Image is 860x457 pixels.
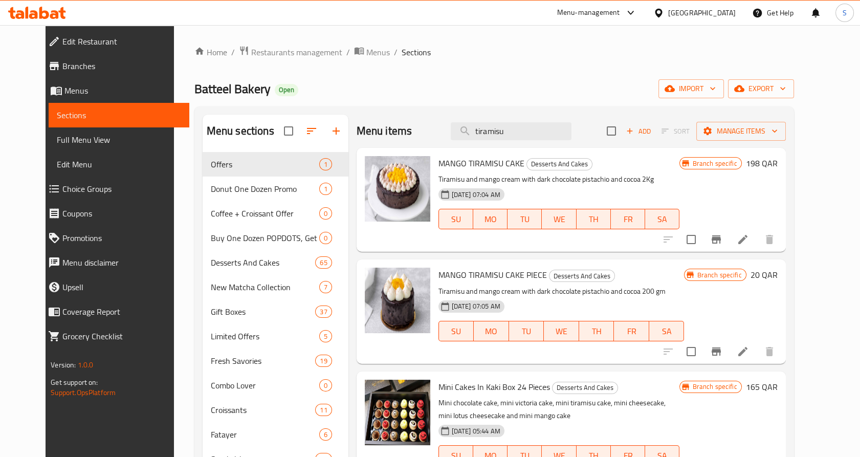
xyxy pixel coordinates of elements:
a: Support.OpsPlatform [51,386,116,399]
span: Branches [62,60,181,72]
span: 0 [320,233,332,243]
span: Open [275,85,298,94]
span: Sections [57,109,181,121]
div: items [319,428,332,441]
span: Menus [366,46,390,58]
img: Mini Cakes In Kaki Box 24 Pieces [365,380,430,445]
button: FR [614,321,649,341]
div: Limited Offers5 [203,324,348,349]
div: Fresh Savories19 [203,349,348,373]
span: Coverage Report [62,306,181,318]
div: items [319,232,332,244]
div: Fatayer [211,428,319,441]
span: Menus [64,84,181,97]
span: 6 [320,430,332,440]
div: Desserts And Cakes [211,256,316,269]
span: Version: [51,358,76,372]
span: 0 [320,209,332,219]
span: MO [477,212,503,227]
span: 7 [320,282,332,292]
div: Coffee + Croissant Offer0 [203,201,348,226]
span: MANGO TIRAMISU CAKE [438,156,524,171]
span: SA [649,212,675,227]
span: [DATE] 07:05 AM [448,301,504,311]
button: delete [757,227,782,252]
span: Menu disclaimer [62,256,181,269]
span: SU [443,212,469,227]
div: Fatayer6 [203,422,348,447]
button: SU [438,209,473,229]
li: / [394,46,398,58]
a: Upsell [40,275,189,299]
a: Branches [40,54,189,78]
div: New Matcha Collection7 [203,275,348,299]
span: Fresh Savories [211,355,316,367]
span: Coffee + Croissant Offer [211,207,319,220]
p: Tiramisu and mango cream with dark chocolate pistachio and cocoa 2Kg [438,173,680,186]
div: Desserts And Cakes65 [203,250,348,275]
span: Add [625,125,652,137]
span: MANGO TIRAMISU CAKE PIECE [438,267,547,282]
span: Offers [211,158,319,170]
button: TH [577,209,611,229]
span: Choice Groups [62,183,181,195]
div: Buy One Dozen POPDOTS, Get Another Dozen Free0 [203,226,348,250]
span: SA [653,324,680,339]
span: Desserts And Cakes [527,158,592,170]
span: WE [548,324,575,339]
div: Donut One Dozen Promo [211,183,319,195]
span: Croissants [211,404,316,416]
div: Limited Offers [211,330,319,342]
a: Edit Menu [49,152,189,177]
span: import [667,82,716,95]
button: Branch-specific-item [704,339,729,364]
a: Full Menu View [49,127,189,152]
span: 5 [320,332,332,341]
button: export [728,79,794,98]
a: Grocery Checklist [40,324,189,349]
button: Add section [324,119,348,143]
p: Mini chocolate cake, mini victoria cake, mini tiramisu cake, mini cheesecake, mini lotus cheeseca... [438,397,680,422]
span: 1.0.0 [78,358,94,372]
button: Manage items [696,122,786,141]
span: Promotions [62,232,181,244]
span: Coupons [62,207,181,220]
button: WE [542,209,576,229]
span: Buy One Dozen POPDOTS, Get Another Dozen Free [211,232,319,244]
a: Menu disclaimer [40,250,189,275]
div: items [319,330,332,342]
div: items [319,183,332,195]
span: Desserts And Cakes [549,270,614,282]
span: TH [583,324,610,339]
a: Menus [354,46,390,59]
span: Full Menu View [57,134,181,146]
span: Get support on: [51,376,98,389]
span: 65 [316,258,331,268]
div: Combo Lover [211,379,319,391]
button: Add [622,123,655,139]
button: WE [544,321,579,341]
div: Menu-management [557,7,620,19]
span: Branch specific [693,270,745,280]
div: Desserts And Cakes [526,158,592,170]
span: Upsell [62,281,181,293]
button: SA [645,209,679,229]
button: TU [508,209,542,229]
button: MO [474,321,509,341]
div: Donut One Dozen Promo1 [203,177,348,201]
div: items [319,158,332,170]
div: items [319,379,332,391]
div: [GEOGRAPHIC_DATA] [668,7,736,18]
span: Select all sections [278,120,299,142]
button: TH [579,321,614,341]
div: items [315,404,332,416]
a: Choice Groups [40,177,189,201]
span: Batteel Bakery [194,77,271,100]
div: items [315,306,332,318]
button: Branch-specific-item [704,227,729,252]
a: Coverage Report [40,299,189,324]
span: WE [546,212,572,227]
button: MO [473,209,508,229]
div: items [319,207,332,220]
